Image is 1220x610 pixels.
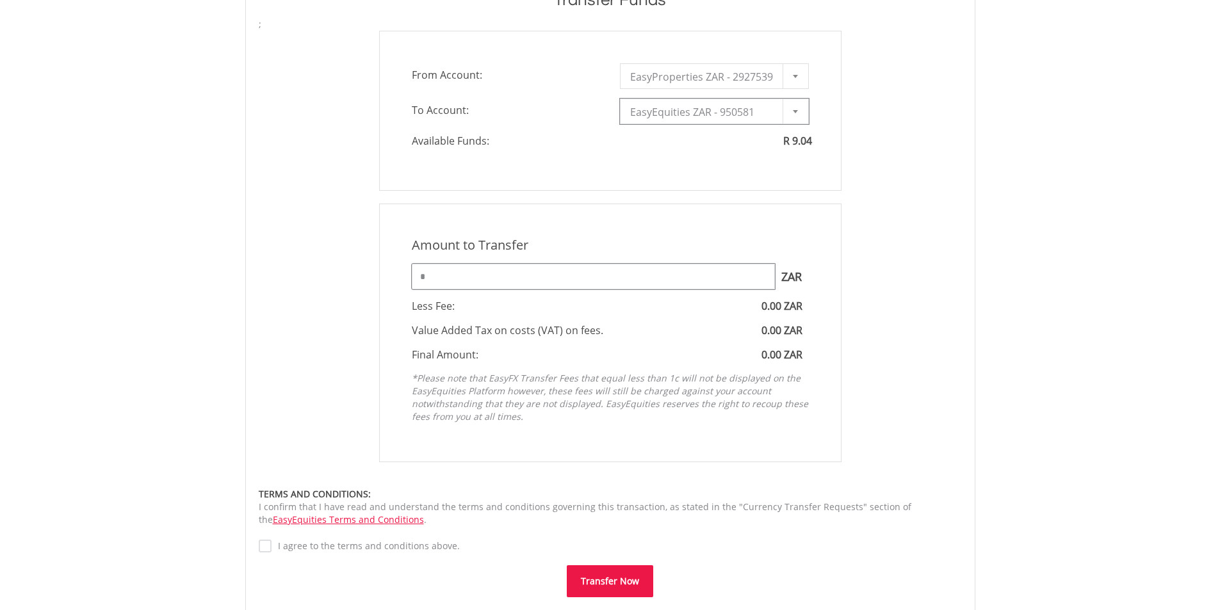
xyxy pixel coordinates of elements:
[630,64,779,90] span: EasyProperties ZAR - 2927539
[775,264,809,289] span: ZAR
[402,134,610,148] span: Available Funds:
[412,299,455,313] span: Less Fee:
[761,299,802,313] span: 0.00 ZAR
[259,18,962,597] form: ;
[259,488,962,526] div: I confirm that I have read and understand the terms and conditions governing this transaction, as...
[412,323,603,337] span: Value Added Tax on costs (VAT) on fees.
[402,236,818,255] div: Amount to Transfer
[761,348,802,362] span: 0.00 ZAR
[630,99,779,125] span: EasyEquities ZAR - 950581
[761,323,802,337] span: 0.00 ZAR
[273,513,424,526] a: EasyEquities Terms and Conditions
[783,134,812,148] span: R 9.04
[402,63,610,86] span: From Account:
[402,99,610,122] span: To Account:
[412,348,478,362] span: Final Amount:
[412,372,808,422] em: *Please note that EasyFX Transfer Fees that equal less than 1c will not be displayed on the EasyE...
[567,565,653,597] button: Transfer Now
[272,540,460,552] label: I agree to the terms and conditions above.
[259,488,962,501] div: TERMS AND CONDITIONS:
